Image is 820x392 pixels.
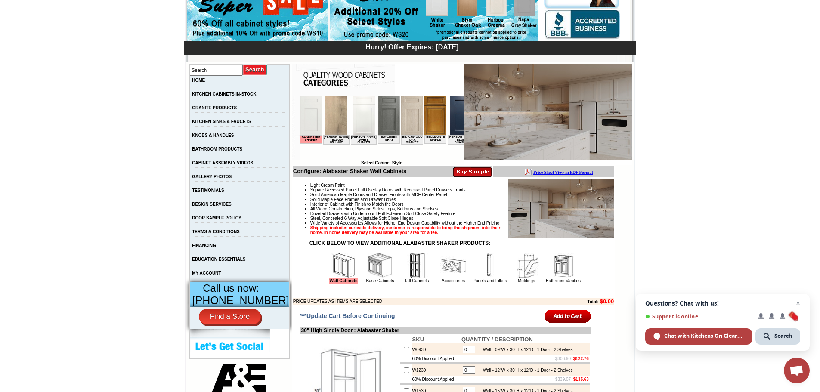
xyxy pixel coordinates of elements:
[477,253,503,278] img: Panels and Fillers
[518,278,535,283] a: Moldings
[473,278,507,283] a: Panels and Fillers
[331,253,356,278] img: Wall Cabinets
[300,312,395,319] span: ***Update Cart Before Continuing
[148,39,174,49] td: [PERSON_NAME] Blue Shaker
[310,221,499,225] span: Wide Variety of Accessories Allows for Higher End Design Capability without the Higher End Pricing
[310,197,396,202] span: Solid Maple Face Frames and Drawer Boxes
[293,298,540,305] td: PRICE UPDATES AS ITEMS ARE SELECTED
[784,358,810,383] div: Open chat
[412,343,461,355] td: W0930
[442,278,465,283] a: Accessories
[310,192,447,197] span: Solid American Maple Doors and Drawer Fronts with MDF Center Panel
[310,225,501,235] strong: Shipping includes curbside delivery, customer is responsible to bring the shipment into their hom...
[192,161,253,165] a: CABINET ASSEMBLY VIDEOS
[412,336,424,343] b: SKU
[192,243,216,248] a: FINANCING
[188,42,636,51] div: Hurry! Offer Expires: [DATE]
[600,298,614,305] b: $0.00
[461,336,533,343] b: QUANTITY / DESCRIPTION
[573,377,589,382] b: $135.63
[310,211,455,216] span: Dovetail Drawers with Undermount Full Extension Soft Close Safety Feature
[300,327,591,334] td: 30" High Single Door : Alabaster Shaker
[309,240,491,246] strong: CLICK BELOW TO VIEW ADDITIONAL ALABASTER SHAKER PRODUCTS:
[412,364,461,376] td: W1230
[10,1,70,9] a: Price Sheet View in PDF Format
[192,174,232,179] a: GALLERY PHOTOS
[366,278,394,283] a: Base Cabinets
[192,216,241,220] a: DOOR SAMPLE POLICY
[192,294,289,306] span: [PHONE_NUMBER]
[440,253,466,278] img: Accessories
[555,356,571,361] s: $306.90
[545,309,591,323] input: Add to Cart
[192,271,221,275] a: MY ACCOUNT
[300,96,464,161] iframe: Browser incompatible
[192,188,224,193] a: TESTIMONIALS
[192,133,234,138] a: KNOBS & HANDLES
[310,216,413,221] span: Steel, Concealed 6-Way Adjustable Soft Close Hinges
[310,188,466,192] span: Square Recessed Panel Full Overlay Doors with Recessed Panel Drawers Fronts
[412,376,461,383] td: 60% Discount Applied
[192,229,240,234] a: TERMS & CONDITIONS
[664,332,744,340] span: Chat with Kitchens On Clearance
[774,332,792,340] span: Search
[367,253,393,278] img: Base Cabinets
[361,161,402,165] b: Select Cabinet Style
[10,3,70,8] b: Price Sheet View in PDF Format
[508,179,614,238] img: Product Image
[404,253,430,278] img: Tall Cabinets
[310,183,345,188] span: Light Cream Paint
[550,253,576,278] img: Bathroom Vanities
[573,356,589,361] b: $122.76
[587,299,598,304] b: Total:
[793,298,803,309] span: Close chat
[329,278,357,284] a: Wall Cabinets
[1,2,8,9] img: pdf.png
[199,309,261,324] a: Find a Store
[404,278,429,283] a: Tall Cabinets
[192,202,232,207] a: DESIGN SERVICES
[514,253,539,278] img: Moldings
[192,257,245,262] a: EDUCATION ESSENTIALS
[192,119,251,124] a: KITCHEN SINKS & FAUCETS
[192,78,205,83] a: HOME
[479,347,573,352] div: Wall - 09"W x 30"H x 12"D - 1 Door - 2 Shelves
[310,207,438,211] span: All Wood Construction, Plywood Sides, Tops, Bottoms and Shelves
[192,105,237,110] a: GRANITE PRODUCTS
[412,355,461,362] td: 60% Discount Applied
[192,92,256,96] a: KITCHEN CABINETS IN-STOCK
[555,377,571,382] s: $339.07
[203,282,259,294] span: Call us now:
[645,328,752,345] div: Chat with Kitchens On Clearance
[192,147,242,151] a: BATHROOM PRODUCTS
[464,64,632,160] img: Alabaster Shaker
[479,368,573,373] div: Wall - 12"W x 30"H x 12"D - 1 Door - 2 Shelves
[546,278,581,283] a: Bathroom Vanities
[755,328,800,345] div: Search
[293,168,406,174] b: Configure: Alabaster Shaker Wall Cabinets
[310,202,404,207] span: Interior of Cabinet with Finish to Match the Doors
[645,313,752,320] span: Support is online
[243,64,267,76] input: Submit
[645,300,800,307] span: Questions? Chat with us!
